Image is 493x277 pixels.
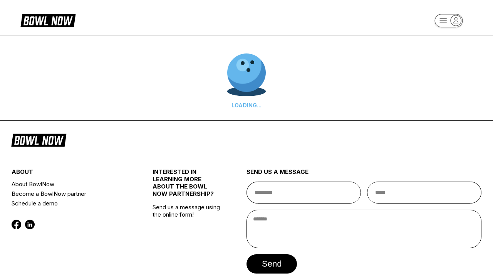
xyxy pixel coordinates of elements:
[12,199,129,208] a: Schedule a demo
[246,254,297,274] button: send
[12,179,129,189] a: About BowlNow
[246,168,481,182] div: send us a message
[12,189,129,199] a: Become a BowlNow partner
[227,102,266,108] div: LOADING...
[12,168,129,179] div: about
[153,168,223,204] div: INTERESTED IN LEARNING MORE ABOUT THE BOWL NOW PARTNERSHIP?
